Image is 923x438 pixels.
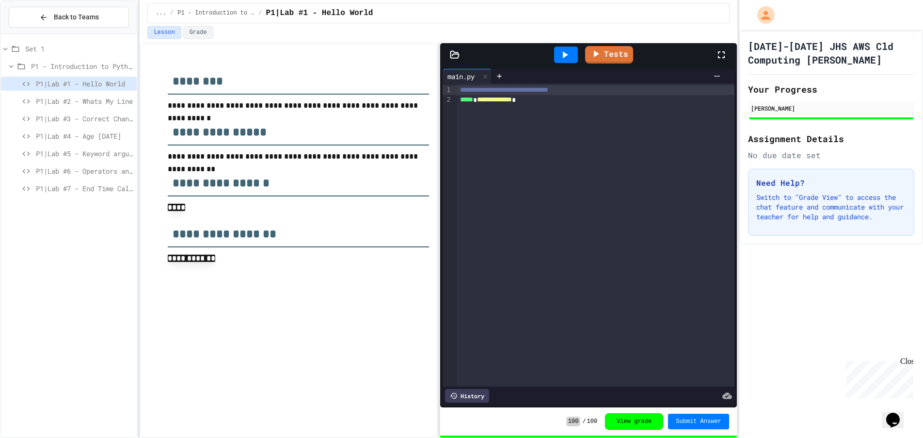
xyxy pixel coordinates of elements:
div: 2 [443,95,452,105]
button: Lesson [147,26,181,39]
span: P1|Lab #2 - Whats My Line [36,96,133,106]
div: History [445,389,489,403]
h3: Need Help? [756,177,906,189]
iframe: chat widget [843,357,913,398]
h2: Assignment Details [748,132,914,146]
span: 100 [566,417,581,426]
div: No due date set [748,149,914,161]
span: Back to Teams [54,12,99,22]
span: / [258,9,262,17]
span: Set 1 [25,44,133,54]
div: main.py [443,69,492,83]
h1: [DATE]-[DATE] JHS AWS Cld Computing [PERSON_NAME] [748,39,914,66]
span: 100 [587,418,598,425]
span: P1|Lab #7 - End Time Calculation [36,183,133,194]
p: Switch to "Grade View" to access the chat feature and communicate with your teacher for help and ... [756,193,906,222]
button: Submit Answer [668,414,729,429]
h2: Your Progress [748,82,914,96]
span: P1 - Introduction to Python [177,9,255,17]
span: P1|Lab #5 - Keyword arguments in print [36,148,133,159]
button: Grade [183,26,213,39]
span: P1|Lab #1 - Hello World [36,79,133,89]
div: [PERSON_NAME] [751,104,911,113]
span: P1|Lab #1 - Hello World [266,7,373,19]
div: main.py [443,71,479,81]
span: Submit Answer [676,418,721,425]
div: Chat with us now!Close [4,4,67,62]
button: Back to Teams [9,7,129,28]
span: P1|Lab #4 - Age [DATE] [36,131,133,141]
button: View grade [605,413,663,430]
iframe: chat widget [882,399,913,428]
div: 1 [443,85,452,95]
span: P1|Lab #6 - Operators and Expressions Lab [36,166,133,176]
span: P1 - Introduction to Python [31,61,133,71]
span: P1|Lab #3 - Correct Change [36,114,133,124]
div: My Account [747,4,777,26]
a: Tests [585,46,633,64]
span: ... [156,9,166,17]
span: / [170,9,174,17]
span: / [582,418,586,425]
